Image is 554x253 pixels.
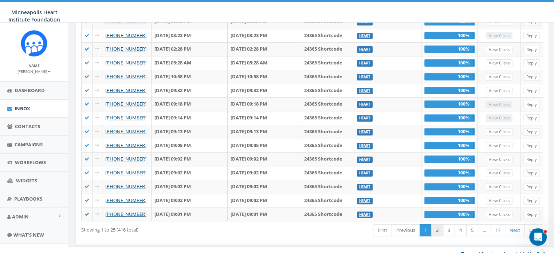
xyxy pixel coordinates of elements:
[105,128,146,135] a: [PHONE_NUMBER]
[228,139,301,153] td: [DATE] 09:05 PM
[424,114,475,122] div: 100%
[152,152,228,166] td: [DATE] 09:02 PM
[359,143,370,148] a: HEART
[228,97,301,111] td: [DATE] 09:18 PM
[28,63,40,68] small: Name
[105,142,146,149] a: [PHONE_NUMBER]
[523,59,540,67] a: Reply
[424,100,475,108] div: 100%
[105,59,146,66] a: [PHONE_NUMBER]
[359,157,370,162] a: HEART
[486,87,512,95] a: View Clicks
[152,207,228,221] td: [DATE] 09:01 PM
[523,211,540,218] a: Reply
[301,70,354,84] td: 24365 Shortcode
[13,232,44,238] span: What's New
[8,9,60,23] span: Minneapolis Heart Institute Foundation
[523,183,540,191] a: Reply
[15,159,46,166] span: Workflows
[301,56,354,70] td: 24365 Shortcode
[228,56,301,70] td: [DATE] 05:28 AM
[486,156,512,163] a: View Clicks
[152,56,228,70] td: [DATE] 05:28 AM
[523,142,540,150] a: Reply
[105,155,146,162] a: [PHONE_NUMBER]
[301,125,354,139] td: 24365 Shortcode
[228,166,301,180] td: [DATE] 09:02 PM
[105,197,146,203] a: [PHONE_NUMBER]
[424,183,475,190] div: 100%
[486,59,512,67] a: View Clicks
[301,29,354,43] td: 24365 Shortcode
[424,155,475,163] div: 100%
[152,29,228,43] td: [DATE] 03:23 PM
[359,20,370,24] a: HEART
[424,46,475,53] div: 100%
[105,100,146,107] a: [PHONE_NUMBER]
[152,42,228,56] td: [DATE] 02:28 PM
[443,224,455,236] a: 3
[505,224,525,236] a: Next
[523,169,540,177] a: Reply
[359,33,370,38] a: HEART
[424,73,475,80] div: 100%
[17,68,51,74] a: [PERSON_NAME]
[301,166,354,180] td: 24365 Shortcode
[359,88,370,93] a: HEART
[523,114,540,122] a: Reply
[152,97,228,111] td: [DATE] 09:18 PM
[152,166,228,180] td: [DATE] 09:02 PM
[431,224,443,236] a: 2
[524,224,543,236] a: Last
[228,84,301,98] td: [DATE] 09:32 PM
[15,141,43,148] span: Campaigns
[15,123,40,130] span: Contacts
[486,197,512,205] a: View Clicks
[359,61,370,66] a: HEART
[14,195,42,202] span: Playbooks
[301,180,354,194] td: 24365 Shortcode
[228,180,301,194] td: [DATE] 09:02 PM
[486,128,512,136] a: View Clicks
[359,185,370,189] a: HEART
[523,128,540,136] a: Reply
[523,197,540,205] a: Reply
[228,111,301,125] td: [DATE] 09:14 PM
[359,130,370,134] a: HEART
[152,125,228,139] td: [DATE] 09:13 PM
[105,18,146,25] a: [PHONE_NUMBER]
[105,87,146,94] a: [PHONE_NUMBER]
[455,224,467,236] a: 4
[359,171,370,175] a: HEART
[424,169,475,177] div: 100%
[152,180,228,194] td: [DATE] 09:02 PM
[486,73,512,81] a: View Clicks
[228,29,301,43] td: [DATE] 03:23 PM
[424,87,475,94] div: 100%
[301,111,354,125] td: 24365 Shortcode
[373,224,392,236] a: First
[15,105,30,112] span: Inbox
[478,224,491,236] a: …
[105,46,146,52] a: [PHONE_NUMBER]
[301,84,354,98] td: 24365 Shortcode
[424,142,475,149] div: 100%
[105,211,146,217] a: [PHONE_NUMBER]
[529,228,547,246] iframe: Intercom live chat
[20,30,48,57] img: Rally_Platform_Icon.png
[152,70,228,84] td: [DATE] 10:58 PM
[228,42,301,56] td: [DATE] 02:28 PM
[301,207,354,221] td: 24365 Shortcode
[301,152,354,166] td: 24365 Shortcode
[228,125,301,139] td: [DATE] 09:13 PM
[523,73,540,81] a: Reply
[424,59,475,67] div: 100%
[486,169,512,177] a: View Clicks
[359,198,370,203] a: HEART
[15,87,45,94] span: Dashboard
[105,183,146,190] a: [PHONE_NUMBER]
[359,102,370,107] a: HEART
[16,177,37,184] span: Widgets
[359,47,370,52] a: HEART
[523,87,540,95] a: Reply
